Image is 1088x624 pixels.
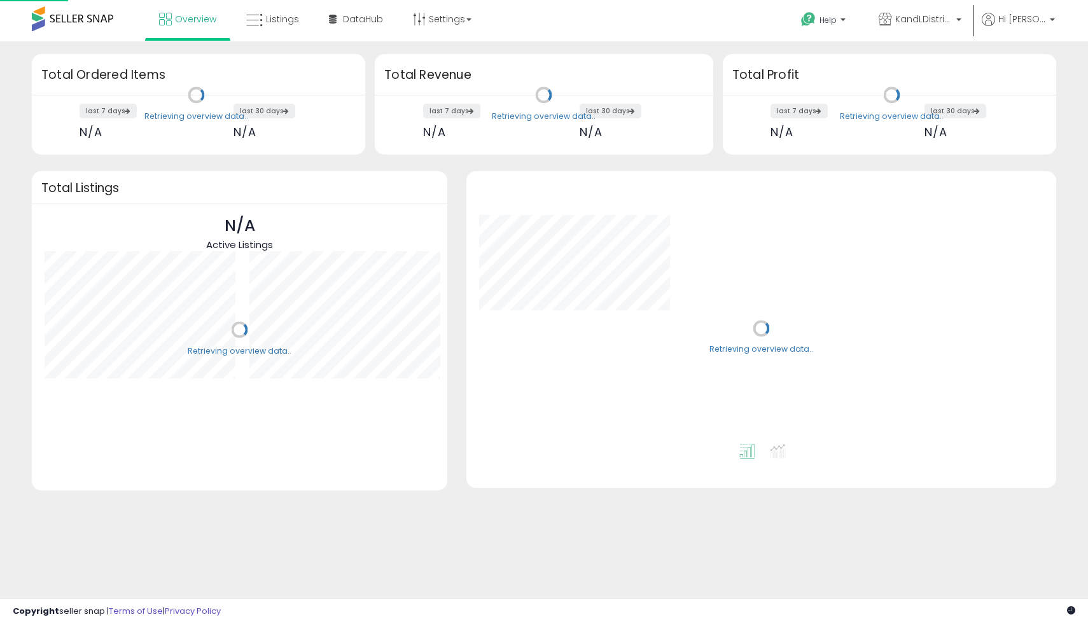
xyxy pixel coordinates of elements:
[819,15,837,25] span: Help
[998,13,1046,25] span: Hi [PERSON_NAME]
[266,13,299,25] span: Listings
[840,111,944,122] div: Retrieving overview data..
[982,13,1055,41] a: Hi [PERSON_NAME]
[800,11,816,27] i: Get Help
[175,13,216,25] span: Overview
[188,345,291,357] div: Retrieving overview data..
[144,111,248,122] div: Retrieving overview data..
[343,13,383,25] span: DataHub
[709,344,813,356] div: Retrieving overview data..
[492,111,596,122] div: Retrieving overview data..
[791,2,858,41] a: Help
[895,13,952,25] span: KandLDistribution LLC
